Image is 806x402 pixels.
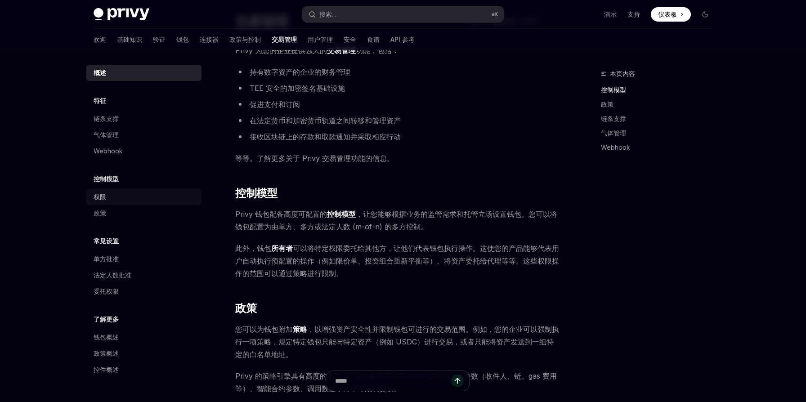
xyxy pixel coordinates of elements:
[308,29,333,50] a: 用户管理
[94,29,106,50] a: 欢迎
[176,36,189,43] font: 钱包
[86,329,201,345] a: 钱包概述
[235,325,293,334] font: 您可以为钱包附加
[94,287,119,295] font: 委托权限
[601,83,720,97] a: 控制模型
[235,46,327,55] font: Privy 为您的企业提供强大的
[200,29,219,50] a: 连接器
[94,36,106,43] font: 欢迎
[86,251,201,267] a: 单方批准
[86,189,201,205] a: 权限
[390,36,415,43] font: API 参考
[492,11,494,18] font: ⌘
[601,112,720,126] a: 链条支撑
[604,10,617,19] a: 演示
[302,6,504,22] button: 搜索...⌘K
[250,84,345,93] font: TEE 安全的加密签名基础设施
[235,325,559,359] font: ，以增强资产安全性并限制钱包可进行的交易范围。例如，您的企业可以强制执行一项策略，规定特定钱包只能与特定资产（例如 USDC）进行交易，或者只能将资产发送到一组特定的白名单地址。
[86,362,201,378] a: 控件概述
[94,175,119,183] font: 控制模型
[698,7,712,22] button: 切换暗模式
[327,210,356,219] a: 控制模型
[367,36,380,43] font: 食谱
[86,205,201,221] a: 政策
[94,8,149,21] img: 深色标志
[235,244,559,278] font: 可以将特定权限委托给其他方，让他们代表钱包执行操作。这使您的产品能够代表用户自动执行预配置的操作（例如限价单、投资组合重新平衡等）、将资产委托给代理等等。这些权限操作的范围可以通过策略进行限制。
[601,140,720,155] a: Webhook
[601,129,626,137] font: 气体管理
[271,244,293,253] a: 所有者
[601,86,626,94] font: 控制模型
[604,10,617,18] font: 演示
[229,29,261,50] a: 政策与控制
[94,366,119,373] font: 控件概述
[86,127,201,143] a: 气体管理
[200,36,219,43] font: 连接器
[94,193,106,201] font: 权限
[651,7,691,22] a: 仪表板
[94,333,119,341] font: 钱包概述
[235,210,327,219] font: Privy 钱包配备高度可配置的
[176,29,189,50] a: 钱包
[601,97,720,112] a: 政策
[250,67,350,76] font: 持有数字资产的企业的财务管理
[235,154,394,163] font: 等等。了解更多关于 Privy 交易管理功能的信息。
[344,36,356,43] font: 安全
[86,143,201,159] a: Webhook
[235,187,278,200] font: 控制模型
[117,36,142,43] font: 基础知识
[250,100,300,109] font: 促进支付和订阅
[610,70,635,77] font: 本页内容
[94,271,131,279] font: 法定人数批准
[229,36,261,43] font: 政策与控制
[94,69,106,76] font: 概述
[367,29,380,50] a: 食谱
[250,116,401,125] font: 在法定货币和加密货币轨道之间转移和管理资产
[153,29,166,50] a: 验证
[235,244,271,253] font: 此外，钱包
[86,283,201,299] a: 委托权限
[94,97,106,104] font: 特征
[94,237,119,245] font: 常见设置
[601,115,626,122] font: 链条支撑
[86,65,201,81] a: 概述
[327,46,356,55] font: 交易管理
[94,255,119,263] font: 单方批准
[153,36,166,43] font: 验证
[356,46,399,55] font: 功能，包括：
[235,210,557,231] font: ，让您能够根据业务的监管需求和托管立场设置钱包。您可以将钱包配置为由单方、多方或法定人数 (m-of-n) 的多方控制。
[494,11,498,18] font: K
[86,267,201,283] a: 法定人数批准
[272,36,297,43] font: 交易管理
[293,325,307,334] a: 策略
[250,132,401,141] font: 接收区块链上的存款和取款通知并采取相应行动
[94,147,123,155] font: Webhook
[658,10,677,18] font: 仪表板
[601,126,720,140] a: 气体管理
[235,302,256,315] font: 政策
[94,315,119,323] font: 了解更多
[94,115,119,122] font: 链条支撑
[344,29,356,50] a: 安全
[390,29,415,50] a: API 参考
[601,100,613,108] font: 政策
[86,345,201,362] a: 政策概述
[308,36,333,43] font: 用户管理
[601,143,630,151] font: Webhook
[272,29,297,50] a: 交易管理
[627,10,640,18] font: 支持
[117,29,142,50] a: 基础知识
[94,349,119,357] font: 政策概述
[627,10,640,19] a: 支持
[94,131,119,138] font: 气体管理
[319,10,336,18] font: 搜索...
[451,375,464,387] button: 发送消息
[86,111,201,127] a: 链条支撑
[94,209,106,217] font: 政策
